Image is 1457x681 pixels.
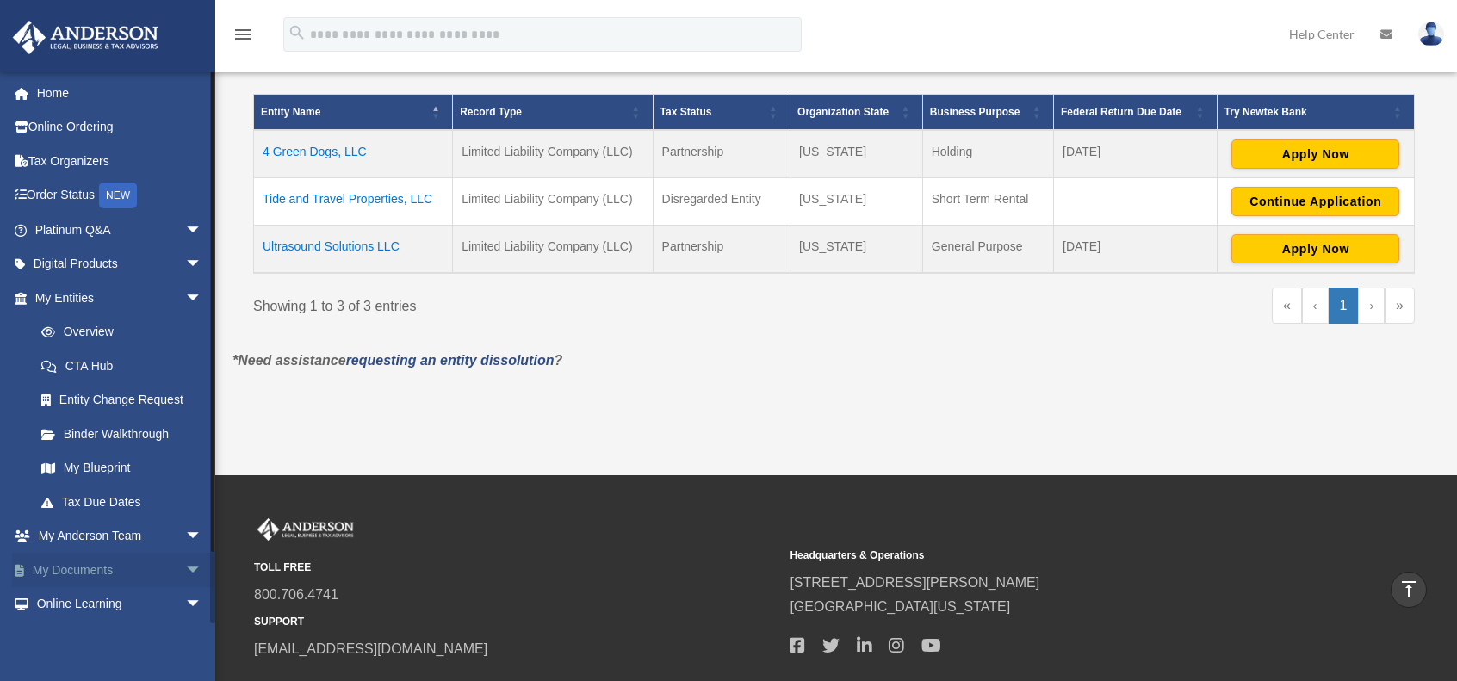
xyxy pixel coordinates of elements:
[922,225,1053,273] td: General Purpose
[254,94,453,130] th: Entity Name: Activate to invert sorting
[653,130,790,178] td: Partnership
[254,641,487,656] a: [EMAIL_ADDRESS][DOMAIN_NAME]
[12,281,220,315] a: My Entitiesarrow_drop_down
[12,76,228,110] a: Home
[185,213,220,248] span: arrow_drop_down
[253,288,821,319] div: Showing 1 to 3 of 3 entries
[12,110,228,145] a: Online Ordering
[185,281,220,316] span: arrow_drop_down
[922,94,1053,130] th: Business Purpose: Activate to sort
[1385,288,1415,324] a: Last
[346,353,555,368] a: requesting an entity dissolution
[254,518,357,541] img: Anderson Advisors Platinum Portal
[24,315,211,350] a: Overview
[1231,187,1399,216] button: Continue Application
[1272,288,1302,324] a: First
[797,106,889,118] span: Organization State
[232,24,253,45] i: menu
[453,177,653,225] td: Limited Liability Company (LLC)
[24,451,220,486] a: My Blueprint
[1231,234,1399,263] button: Apply Now
[1329,288,1359,324] a: 1
[261,106,320,118] span: Entity Name
[1231,139,1399,169] button: Apply Now
[24,383,220,418] a: Entity Change Request
[12,519,228,554] a: My Anderson Teamarrow_drop_down
[254,587,338,602] a: 800.706.4741
[12,178,228,214] a: Order StatusNEW
[185,621,220,656] span: arrow_drop_down
[24,417,220,451] a: Binder Walkthrough
[99,183,137,208] div: NEW
[254,177,453,225] td: Tide and Travel Properties, LLC
[1054,225,1218,273] td: [DATE]
[12,213,228,247] a: Platinum Q&Aarrow_drop_down
[460,106,522,118] span: Record Type
[185,587,220,622] span: arrow_drop_down
[1358,288,1385,324] a: Next
[232,353,562,368] em: *Need assistance ?
[790,177,923,225] td: [US_STATE]
[922,130,1053,178] td: Holding
[12,144,228,178] a: Tax Organizers
[660,106,712,118] span: Tax Status
[24,349,220,383] a: CTA Hub
[790,547,1313,565] small: Headquarters & Operations
[12,587,228,622] a: Online Learningarrow_drop_down
[185,553,220,588] span: arrow_drop_down
[453,130,653,178] td: Limited Liability Company (LLC)
[12,247,228,282] a: Digital Productsarrow_drop_down
[922,177,1053,225] td: Short Term Rental
[185,247,220,282] span: arrow_drop_down
[12,621,228,655] a: Billingarrow_drop_down
[185,519,220,554] span: arrow_drop_down
[790,130,923,178] td: [US_STATE]
[254,559,778,577] small: TOLL FREE
[653,177,790,225] td: Disregarded Entity
[1302,288,1329,324] a: Previous
[653,225,790,273] td: Partnership
[1217,94,1414,130] th: Try Newtek Bank : Activate to sort
[8,21,164,54] img: Anderson Advisors Platinum Portal
[930,106,1020,118] span: Business Purpose
[653,94,790,130] th: Tax Status: Activate to sort
[1398,579,1419,599] i: vertical_align_top
[254,613,778,631] small: SUPPORT
[453,94,653,130] th: Record Type: Activate to sort
[1224,102,1388,122] div: Try Newtek Bank
[1418,22,1444,46] img: User Pic
[453,225,653,273] td: Limited Liability Company (LLC)
[24,485,220,519] a: Tax Due Dates
[232,30,253,45] a: menu
[254,130,453,178] td: 4 Green Dogs, LLC
[790,225,923,273] td: [US_STATE]
[1061,106,1181,118] span: Federal Return Due Date
[1391,572,1427,608] a: vertical_align_top
[1054,130,1218,178] td: [DATE]
[790,599,1010,614] a: [GEOGRAPHIC_DATA][US_STATE]
[288,23,307,42] i: search
[12,553,228,587] a: My Documentsarrow_drop_down
[1054,94,1218,130] th: Federal Return Due Date: Activate to sort
[790,94,923,130] th: Organization State: Activate to sort
[790,575,1039,590] a: [STREET_ADDRESS][PERSON_NAME]
[254,225,453,273] td: Ultrasound Solutions LLC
